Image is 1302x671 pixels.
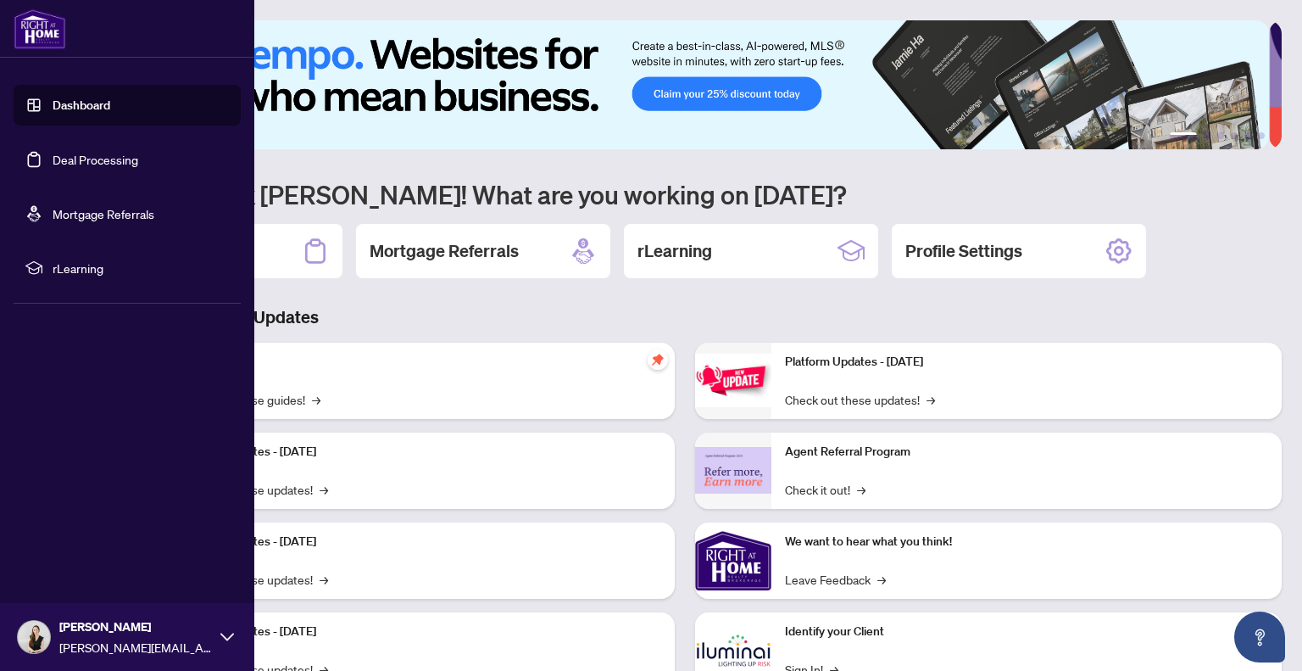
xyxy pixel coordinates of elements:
[785,533,1268,551] p: We want to hear what you think!
[785,480,865,499] a: Check it out!→
[88,20,1269,149] img: Slide 0
[785,623,1268,641] p: Identify your Client
[1244,132,1251,139] button: 5
[178,353,661,372] p: Self-Help
[1234,612,1285,663] button: Open asap
[695,523,771,599] img: We want to hear what you think!
[695,447,771,494] img: Agent Referral Program
[59,638,212,657] span: [PERSON_NAME][EMAIL_ADDRESS][DOMAIN_NAME]
[59,618,212,636] span: [PERSON_NAME]
[877,570,886,589] span: →
[648,349,668,370] span: pushpin
[1258,132,1265,139] button: 6
[53,206,154,221] a: Mortgage Referrals
[312,390,320,409] span: →
[1204,132,1210,139] button: 2
[53,98,110,113] a: Dashboard
[785,443,1268,461] p: Agent Referral Program
[637,239,712,263] h2: rLearning
[178,443,661,461] p: Platform Updates - [DATE]
[178,533,661,551] p: Platform Updates - [DATE]
[320,480,328,499] span: →
[926,390,935,409] span: →
[320,570,328,589] span: →
[785,353,1268,372] p: Platform Updates - [DATE]
[88,178,1282,210] h1: Welcome back [PERSON_NAME]! What are you working on [DATE]?
[1170,132,1197,139] button: 1
[88,305,1282,329] h3: Brokerage & Industry Updates
[370,239,519,263] h2: Mortgage Referrals
[905,239,1022,263] h2: Profile Settings
[1231,132,1238,139] button: 4
[785,390,935,409] a: Check out these updates!→
[53,152,138,167] a: Deal Processing
[18,621,50,653] img: Profile Icon
[178,623,661,641] p: Platform Updates - [DATE]
[53,259,229,277] span: rLearning
[857,480,865,499] span: →
[1217,132,1224,139] button: 3
[14,8,66,49] img: logo
[695,354,771,407] img: Platform Updates - June 23, 2025
[785,570,886,589] a: Leave Feedback→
